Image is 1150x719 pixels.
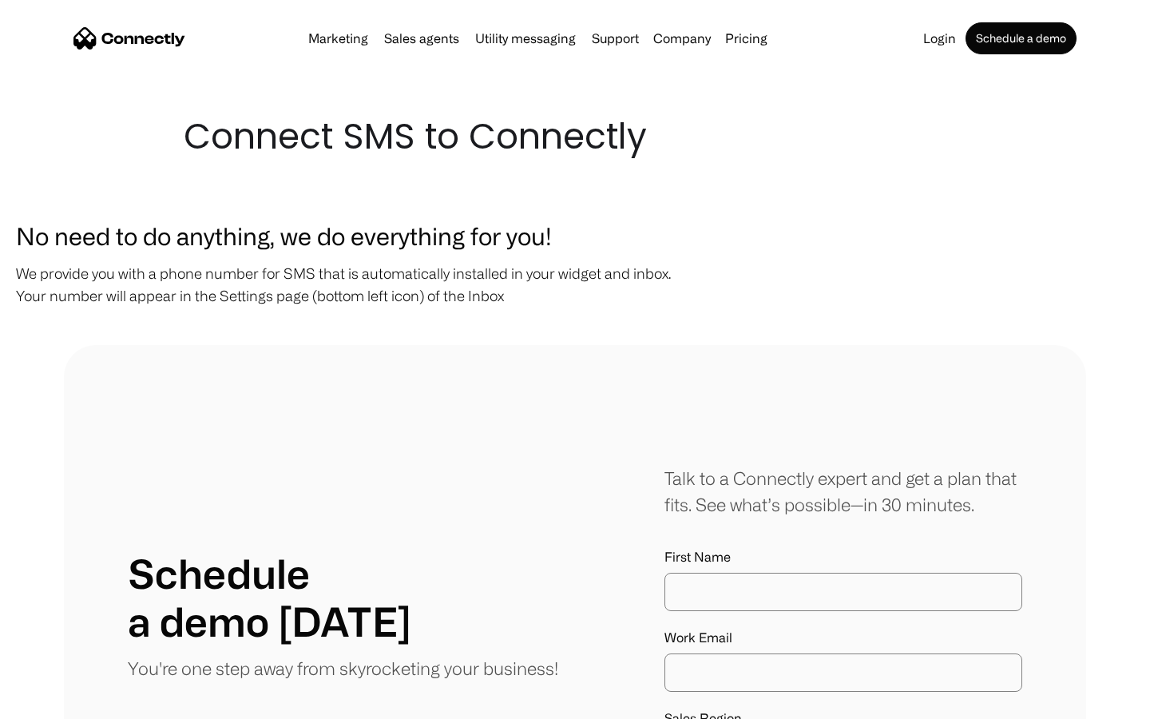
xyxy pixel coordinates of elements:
a: Utility messaging [469,32,582,45]
aside: Language selected: English [16,691,96,713]
h3: No need to do anything, we do everything for you! [16,217,1134,254]
label: Work Email [664,630,1022,646]
div: Talk to a Connectly expert and get a plan that fits. See what’s possible—in 30 minutes. [664,465,1022,518]
a: Login [917,32,962,45]
p: ‍ [16,315,1134,337]
h1: Schedule a demo [DATE] [128,550,411,646]
ul: Language list [32,691,96,713]
a: Support [585,32,645,45]
div: Company [653,27,711,50]
a: Marketing [302,32,375,45]
a: Sales agents [378,32,466,45]
div: Company [648,27,716,50]
h1: Connect SMS to Connectly [184,112,966,161]
a: Pricing [719,32,774,45]
label: First Name [664,550,1022,565]
a: home [73,26,185,50]
p: We provide you with a phone number for SMS that is automatically installed in your widget and inb... [16,262,1134,307]
a: Schedule a demo [966,22,1077,54]
p: You're one step away from skyrocketing your business! [128,655,558,681]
